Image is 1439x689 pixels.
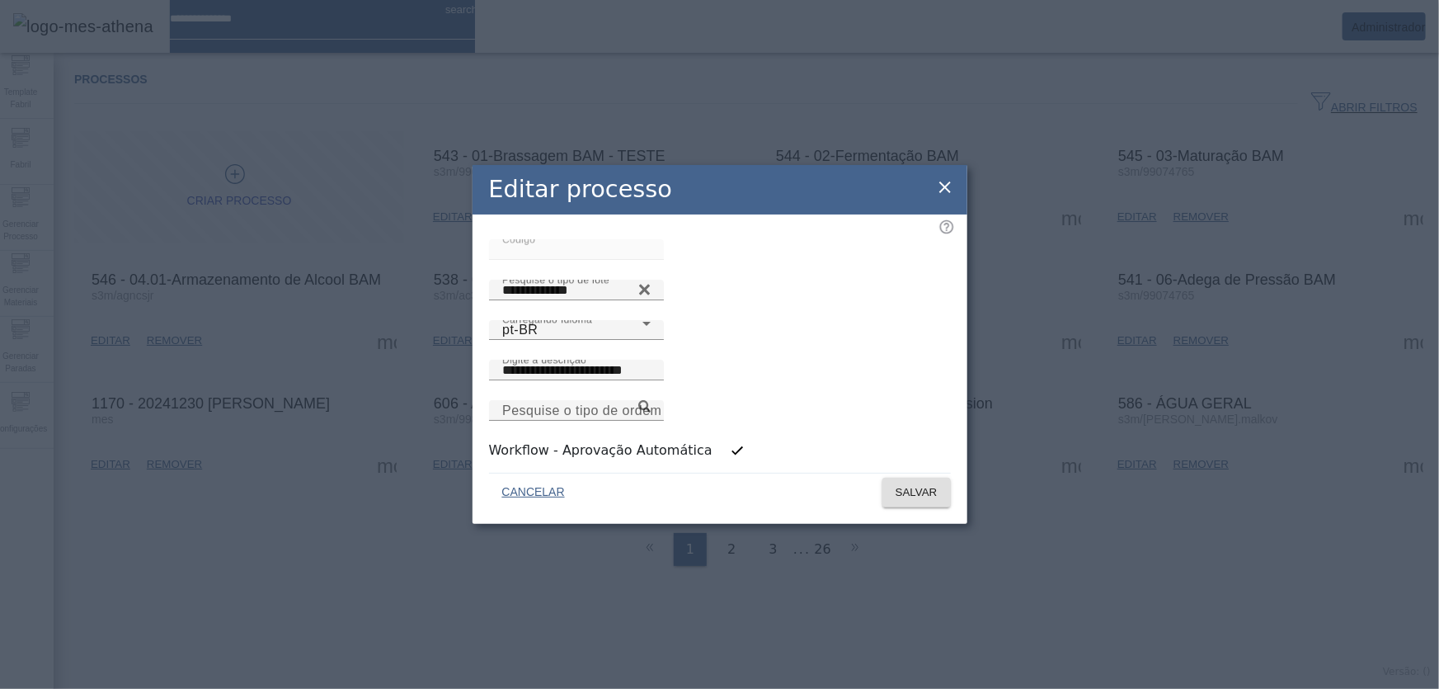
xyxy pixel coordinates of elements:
input: Number [502,281,651,300]
mat-label: Pesquise o tipo de ordem [502,403,661,417]
button: CANCELAR [489,478,578,507]
button: SALVAR [882,478,951,507]
input: Number [502,401,651,421]
span: SALVAR [896,484,938,501]
label: Workflow - Aprovação Automática [489,441,716,460]
span: pt-BR [502,323,538,337]
h2: Editar processo [489,172,673,207]
mat-label: Digite a descrição [502,354,586,365]
mat-label: Código [502,234,535,244]
mat-label: Pesquise o tipo de lote [502,274,609,285]
span: CANCELAR [502,484,565,501]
